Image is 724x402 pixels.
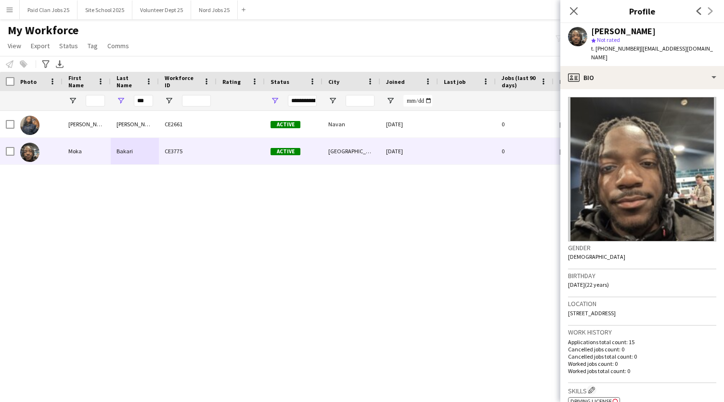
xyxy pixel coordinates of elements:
div: Bio [560,66,724,89]
a: Tag [84,40,102,52]
button: Open Filter Menu [116,96,125,105]
span: Not rated [597,36,620,43]
div: 0 [496,111,554,137]
div: Bakari [111,138,159,164]
span: Tag [88,41,98,50]
div: 0 [496,138,554,164]
span: Active [271,121,300,128]
button: Site School 2025 [78,0,132,19]
img: Crew avatar or photo [568,97,716,241]
h3: Location [568,299,716,308]
span: Status [271,78,289,85]
span: Jobs (last 90 days) [502,74,536,89]
span: Email [559,78,575,85]
div: [PERSON_NAME] [111,111,159,137]
span: Active [271,148,300,155]
button: Paid Clan Jobs 25 [20,0,78,19]
button: Volunteer Dept 25 [132,0,191,19]
div: Navan [323,111,380,137]
input: First Name Filter Input [86,95,105,107]
span: Joined [386,78,405,85]
img: Moka Bakari [20,143,39,162]
span: First Name [68,74,93,89]
button: Open Filter Menu [165,96,173,105]
input: City Filter Input [346,95,375,107]
a: View [4,40,25,52]
h3: Gender [568,243,716,252]
p: Worked jobs total count: 0 [568,367,716,375]
p: Cancelled jobs count: 0 [568,346,716,353]
div: Moka [63,138,111,164]
div: [GEOGRAPHIC_DATA] 24 [323,138,380,164]
div: [DATE] [380,111,438,137]
button: Nord Jobs 25 [191,0,238,19]
span: View [8,41,21,50]
input: Joined Filter Input [403,95,432,107]
span: Comms [107,41,129,50]
a: Status [55,40,82,52]
span: [DATE] (22 years) [568,281,609,288]
span: Last job [444,78,465,85]
button: Open Filter Menu [328,96,337,105]
img: Debbie Bakre [20,116,39,135]
span: Workforce ID [165,74,199,89]
div: [PERSON_NAME] [591,27,656,36]
p: Worked jobs count: 0 [568,360,716,367]
button: Open Filter Menu [559,96,568,105]
h3: Profile [560,5,724,17]
span: Status [59,41,78,50]
div: [PERSON_NAME] [63,111,111,137]
h3: Birthday [568,271,716,280]
a: Export [27,40,53,52]
span: Rating [222,78,241,85]
app-action-btn: Advanced filters [40,58,52,70]
input: Last Name Filter Input [134,95,153,107]
p: Cancelled jobs total count: 0 [568,353,716,360]
p: Applications total count: 15 [568,338,716,346]
span: Last Name [116,74,142,89]
input: Workforce ID Filter Input [182,95,211,107]
span: [STREET_ADDRESS] [568,309,616,317]
div: CE2661 [159,111,217,137]
span: Export [31,41,50,50]
button: Open Filter Menu [68,96,77,105]
span: [DEMOGRAPHIC_DATA] [568,253,625,260]
h3: Work history [568,328,716,336]
span: My Workforce [8,23,78,38]
a: Comms [103,40,133,52]
app-action-btn: Export XLSX [54,58,65,70]
h3: Skills [568,385,716,395]
button: Open Filter Menu [386,96,395,105]
span: | [EMAIL_ADDRESS][DOMAIN_NAME] [591,45,713,61]
span: City [328,78,339,85]
span: t. [PHONE_NUMBER] [591,45,641,52]
span: Photo [20,78,37,85]
div: CE3775 [159,138,217,164]
button: Open Filter Menu [271,96,279,105]
div: [DATE] [380,138,438,164]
